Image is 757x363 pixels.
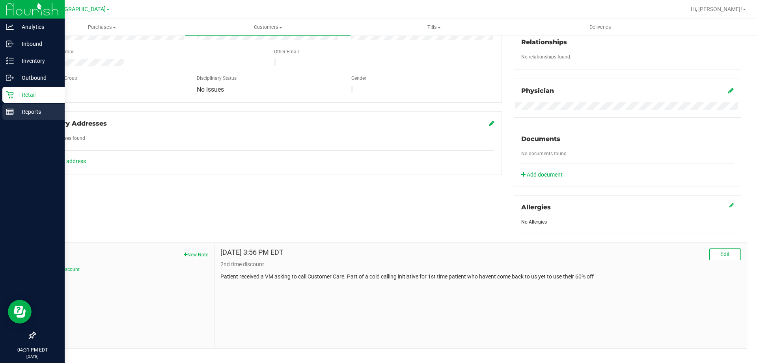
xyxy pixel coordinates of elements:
inline-svg: Analytics [6,23,14,31]
span: Relationships [521,38,567,46]
label: Other Email [274,48,299,55]
a: Tills [351,19,517,36]
p: Outbound [14,73,61,83]
span: Delivery Addresses [42,120,107,127]
span: Purchases [19,24,185,31]
span: Deliveries [579,24,622,31]
label: Disciplinary Status [197,75,237,82]
p: Inventory [14,56,61,66]
span: Notes [41,248,208,258]
span: Documents [521,135,560,143]
p: 04:31 PM EDT [4,346,61,354]
span: Tills [351,24,516,31]
a: Purchases [19,19,185,36]
span: No documents found. [521,151,568,156]
inline-svg: Inventory [6,57,14,65]
p: Reports [14,107,61,117]
span: No Issues [197,86,224,93]
label: No relationships found. [521,53,571,60]
span: Edit [720,251,730,257]
button: New Note [184,251,208,258]
span: Hi, [PERSON_NAME]! [691,6,742,12]
p: Analytics [14,22,61,32]
inline-svg: Retail [6,91,14,99]
h4: [DATE] 3:56 PM EDT [220,248,283,256]
inline-svg: Inbound [6,40,14,48]
span: Customers [185,24,351,31]
button: Edit [709,248,741,260]
p: 2nd time discount [220,260,741,269]
inline-svg: Reports [6,108,14,116]
p: [DATE] [4,354,61,359]
inline-svg: Outbound [6,74,14,82]
span: [GEOGRAPHIC_DATA] [52,6,106,13]
div: No Allergies [521,218,734,226]
a: Add document [521,171,567,179]
iframe: Resource center [8,300,32,324]
label: Gender [351,75,366,82]
p: Patient received a VM asking to call Customer Care. Part of a cold calling initiative for 1st tim... [220,273,741,281]
a: Customers [185,19,351,36]
p: Retail [14,90,61,100]
span: Allergies [521,203,551,211]
span: Physician [521,87,554,94]
a: Deliveries [517,19,683,36]
p: Inbound [14,39,61,49]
